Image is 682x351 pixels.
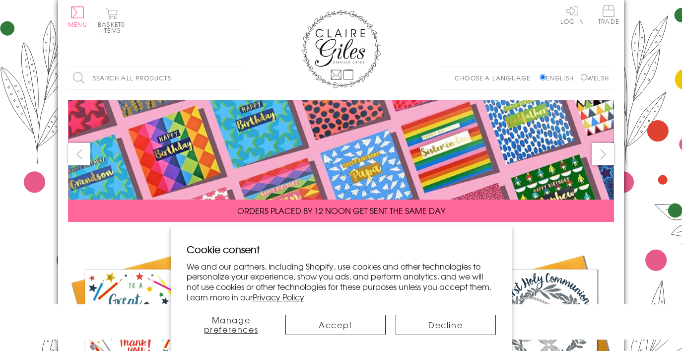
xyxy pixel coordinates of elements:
[581,73,609,82] label: Welsh
[187,315,276,335] button: Manage preferences
[592,143,614,165] button: next
[253,291,304,303] a: Privacy Policy
[68,67,242,89] input: Search all products
[455,73,538,82] p: Choose a language:
[598,5,619,24] span: Trade
[68,143,90,165] button: prev
[237,205,445,216] span: ORDERS PLACED BY 12 NOON GET SENT THE SAME DAY
[204,314,259,335] span: Manage preferences
[285,315,386,335] button: Accept
[598,5,619,26] a: Trade
[102,20,125,35] span: 0 items
[560,5,584,24] a: Log In
[232,67,242,89] input: Search
[68,6,87,27] button: Menu
[68,229,614,245] div: Carousel Pagination
[98,8,125,33] button: Basket0 items
[540,74,546,80] input: English
[187,242,496,256] h2: Cookie consent
[540,73,579,82] label: English
[396,315,496,335] button: Decline
[68,20,87,29] span: Menu
[187,261,496,302] p: We and our partners, including Shopify, use cookies and other technologies to personalize your ex...
[301,10,381,88] img: Claire Giles Greetings Cards
[581,74,587,80] input: Welsh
